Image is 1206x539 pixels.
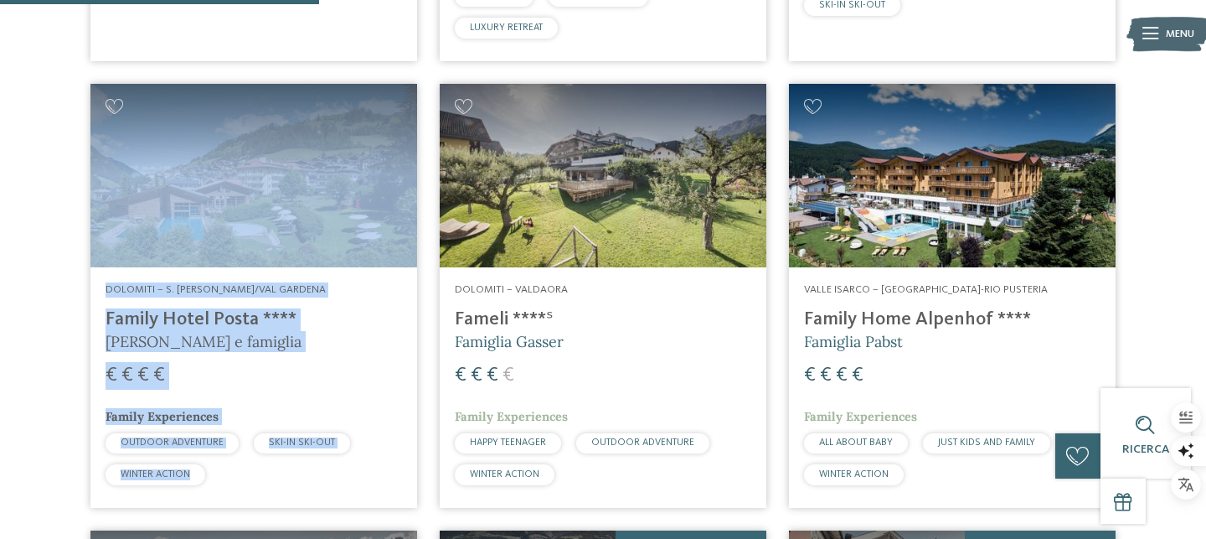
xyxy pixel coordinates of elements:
[836,365,848,386] span: €
[106,308,402,331] h4: Family Hotel Posta ****
[455,284,568,295] span: Dolomiti – Valdaora
[789,84,1116,508] a: Cercate un hotel per famiglie? Qui troverete solo i migliori! Valle Isarco – [GEOGRAPHIC_DATA]-Ri...
[121,438,224,448] span: OUTDOOR ADVENTURE
[1122,443,1169,455] span: Ricerca
[804,332,903,351] span: Famiglia Pabst
[502,365,514,386] span: €
[470,23,543,33] span: LUXURY RETREAT
[440,84,766,267] img: Cercate un hotel per famiglie? Qui troverete solo i migliori!
[591,438,694,448] span: OUTDOOR ADVENTURE
[440,84,766,508] a: Cercate un hotel per famiglie? Qui troverete solo i migliori! Dolomiti – Valdaora Fameli ****ˢ Fa...
[121,365,133,386] span: €
[820,365,832,386] span: €
[819,469,889,479] span: WINTER ACTION
[804,284,1048,295] span: Valle Isarco – [GEOGRAPHIC_DATA]-Rio Pusteria
[471,365,482,386] span: €
[470,438,546,448] span: HAPPY TEENAGER
[455,365,466,386] span: €
[470,469,539,479] span: WINTER ACTION
[804,308,1100,331] h4: Family Home Alpenhof ****
[938,438,1035,448] span: JUST KIDS AND FAMILY
[455,409,568,424] span: Family Experiences
[106,365,117,386] span: €
[269,438,335,448] span: SKI-IN SKI-OUT
[455,332,564,351] span: Famiglia Gasser
[852,365,863,386] span: €
[137,365,149,386] span: €
[106,284,326,295] span: Dolomiti – S. [PERSON_NAME]/Val Gardena
[819,438,893,448] span: ALL ABOUT BABY
[804,409,917,424] span: Family Experiences
[90,84,417,267] img: Cercate un hotel per famiglie? Qui troverete solo i migliori!
[106,409,219,424] span: Family Experiences
[804,365,816,386] span: €
[153,365,165,386] span: €
[90,84,417,508] a: Cercate un hotel per famiglie? Qui troverete solo i migliori! Dolomiti – S. [PERSON_NAME]/Val Gar...
[487,365,498,386] span: €
[789,84,1116,267] img: Family Home Alpenhof ****
[106,332,301,351] span: [PERSON_NAME] e famiglia
[121,469,190,479] span: WINTER ACTION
